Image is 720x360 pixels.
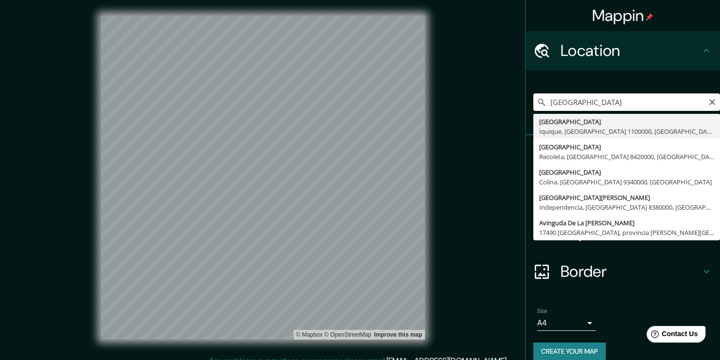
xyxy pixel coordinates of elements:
div: Layout [526,213,720,252]
div: [GEOGRAPHIC_DATA] [539,167,714,177]
h4: Mappin [592,6,654,25]
img: pin-icon.png [646,13,653,21]
div: Independencia, [GEOGRAPHIC_DATA] 8380000, [GEOGRAPHIC_DATA] [539,202,714,212]
canvas: Map [101,16,425,340]
div: Location [526,31,720,70]
h4: Layout [561,223,701,242]
div: Colina, [GEOGRAPHIC_DATA] 9340000, [GEOGRAPHIC_DATA] [539,177,714,187]
div: [GEOGRAPHIC_DATA] [539,117,714,126]
div: A4 [537,315,596,331]
div: [GEOGRAPHIC_DATA][PERSON_NAME] [539,193,714,202]
label: Size [537,307,547,315]
div: 17490 [GEOGRAPHIC_DATA], provincia [PERSON_NAME][GEOGRAPHIC_DATA], [GEOGRAPHIC_DATA] [539,228,714,237]
div: [GEOGRAPHIC_DATA] [539,142,714,152]
a: OpenStreetMap [324,331,371,338]
div: Avinguda De La [PERSON_NAME] [539,218,714,228]
div: Border [526,252,720,291]
input: Pick your city or area [533,93,720,111]
a: Mapbox [296,331,323,338]
div: Pins [526,135,720,174]
div: Style [526,174,720,213]
div: Iquique, [GEOGRAPHIC_DATA] 1100000, [GEOGRAPHIC_DATA] [539,126,714,136]
h4: Border [561,262,701,281]
h4: Location [561,41,701,60]
a: Map feedback [374,331,422,338]
button: Clear [708,97,716,106]
div: Recoleta, [GEOGRAPHIC_DATA] 8420000, [GEOGRAPHIC_DATA] [539,152,714,162]
iframe: Help widget launcher [633,322,709,349]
